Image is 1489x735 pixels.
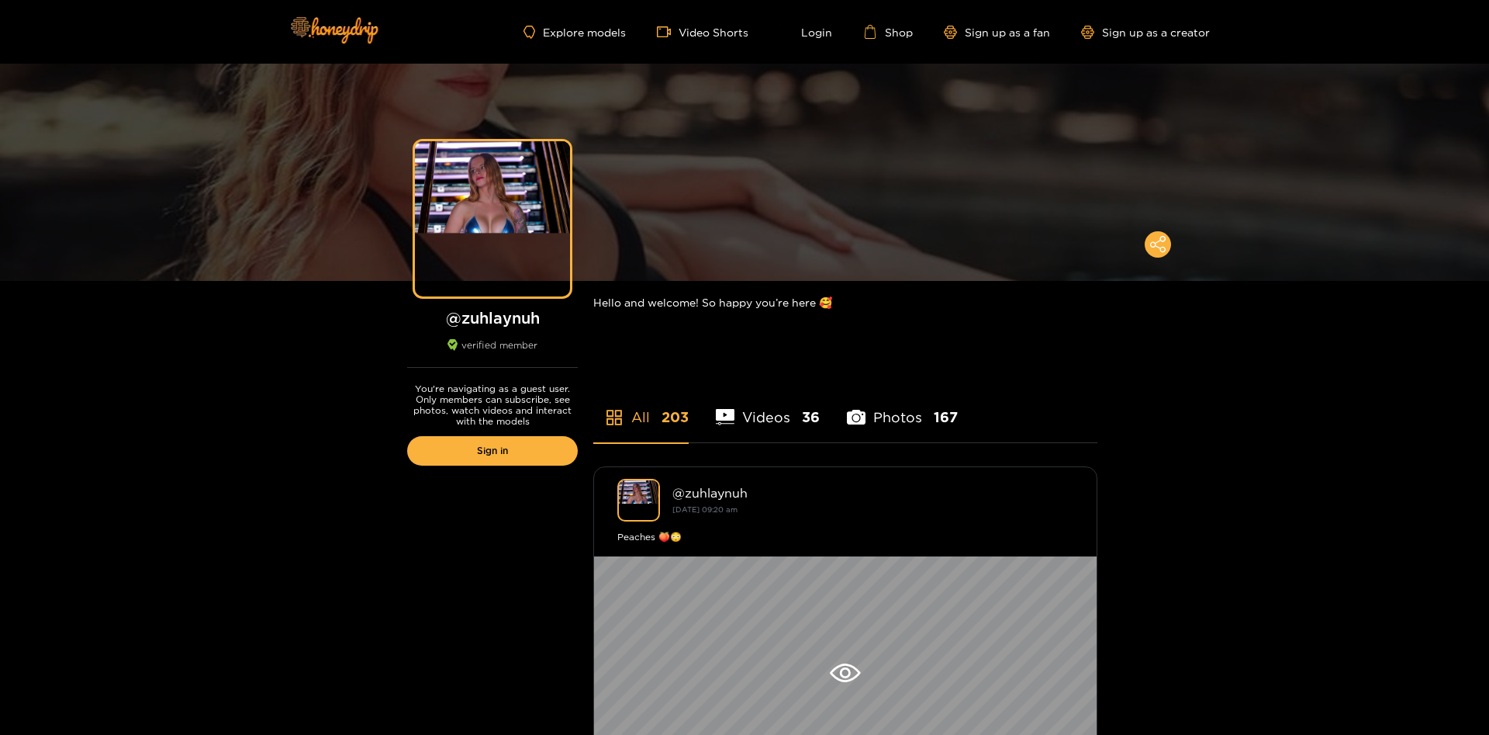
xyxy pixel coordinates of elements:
[863,25,913,39] a: Shop
[407,339,578,368] div: verified member
[593,373,689,442] li: All
[593,281,1097,324] div: Hello and welcome! So happy you’re here 🥰
[934,407,958,427] span: 167
[779,25,832,39] a: Login
[944,26,1050,39] a: Sign up as a fan
[605,408,624,427] span: appstore
[617,479,660,522] img: zuhlaynuh
[617,529,1073,545] div: Peaches 🍑😳
[1081,26,1210,39] a: Sign up as a creator
[662,407,689,427] span: 203
[523,26,626,39] a: Explore models
[657,25,679,39] span: video-camera
[847,373,958,442] li: Photos
[672,505,738,514] small: [DATE] 09:20 am
[672,486,1073,500] div: @ zuhlaynuh
[802,407,820,427] span: 36
[407,436,578,466] a: Sign in
[407,383,578,427] p: You're navigating as a guest user. Only members can subscribe, see photos, watch videos and inter...
[657,25,748,39] a: Video Shorts
[716,373,820,442] li: Videos
[407,308,578,328] h1: @ zuhlaynuh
